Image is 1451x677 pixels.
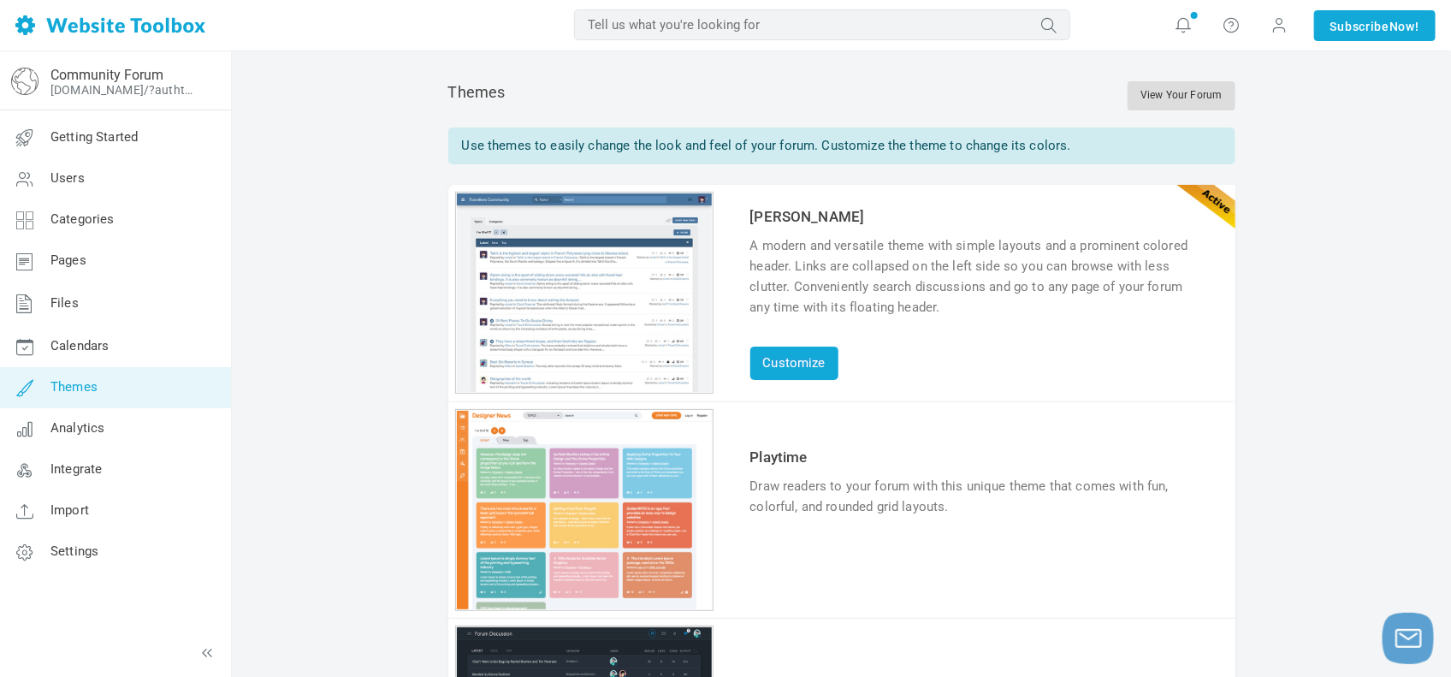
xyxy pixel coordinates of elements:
[50,252,86,268] span: Pages
[1314,10,1436,41] a: SubscribeNow!
[50,83,199,97] a: [DOMAIN_NAME]/?authtoken=8d5bd0d3e0138b6830ccfa8aa5e1d6b9&rememberMe=1
[1389,17,1419,36] span: Now!
[50,461,102,477] span: Integrate
[448,81,1235,110] div: Themes
[50,379,98,395] span: Themes
[50,420,104,436] span: Analytics
[1383,613,1434,664] button: Launch chat
[50,129,138,145] span: Getting Started
[50,295,79,311] span: Files
[448,128,1235,164] div: Use themes to easily change the look and feel of your forum. Customize the theme to change its co...
[750,448,808,466] a: Playtime
[457,380,712,395] a: Customize theme
[50,67,163,83] a: Community Forum
[50,211,115,227] span: Categories
[457,597,712,613] a: Preview theme
[50,502,89,518] span: Import
[50,170,85,186] span: Users
[746,202,1210,231] td: [PERSON_NAME]
[750,347,838,380] a: Customize
[11,68,38,95] img: globe-icon.png
[1128,81,1235,110] a: View Your Forum
[50,338,109,353] span: Calendars
[457,193,712,392] img: angela_thumb.jpg
[574,9,1070,40] input: Tell us what you're looking for
[750,476,1205,517] div: Draw readers to your forum with this unique theme that comes with fun, colorful, and rounded grid...
[50,543,98,559] span: Settings
[750,235,1205,318] div: A modern and versatile theme with simple layouts and a prominent colored header. Links are collap...
[457,411,712,609] img: playtime_thumb.jpg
